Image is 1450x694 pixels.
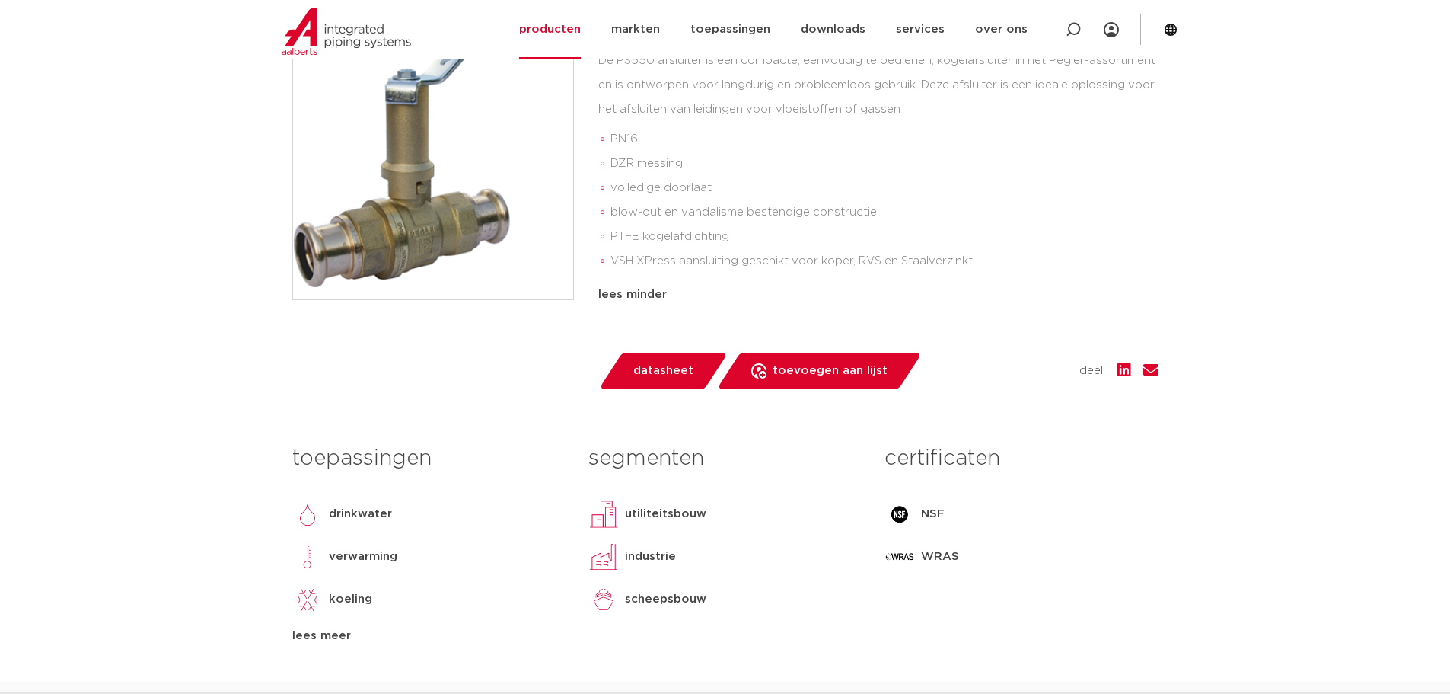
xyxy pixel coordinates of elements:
[610,225,1158,249] li: PTFE kogelafdichting
[292,584,323,615] img: koeling
[588,499,619,529] img: utiliteitsbouw
[610,127,1158,152] li: PN16
[921,505,945,523] p: NSF
[588,542,619,572] img: industrie
[598,286,1158,304] div: lees minder
[610,249,1158,273] li: VSH XPress aansluiting geschikt voor koper, RVS en Staalverzinkt
[1079,362,1105,380] span: deel:
[633,359,693,383] span: datasheet
[610,176,1158,200] li: volledige doorlaat
[921,548,959,566] p: WRAS
[610,200,1158,225] li: blow-out en vandalisme bestendige constructie
[588,584,619,615] img: scheepsbouw
[773,359,888,383] span: toevoegen aan lijst
[329,590,372,609] p: koeling
[292,627,566,645] div: lees meer
[292,443,566,474] h3: toepassingen
[329,505,392,523] p: drinkwater
[293,19,573,299] img: Product Image for VSH XPress kogelkraan met verlengde spindel FF 22 (DN20)
[625,590,706,609] p: scheepsbouw
[588,443,862,474] h3: segmenten
[884,499,915,529] img: NSF
[598,49,1158,280] div: De PS550 afsluiter is een compacte, eenvoudig te bedienen, kogelafsluiter in het Pegler-assortime...
[610,152,1158,176] li: DZR messing
[598,353,728,389] a: datasheet
[292,542,323,572] img: verwarming
[292,499,323,529] img: drinkwater
[625,548,676,566] p: industrie
[884,443,1158,474] h3: certificaten
[625,505,706,523] p: utiliteitsbouw
[884,542,915,572] img: WRAS
[329,548,397,566] p: verwarming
